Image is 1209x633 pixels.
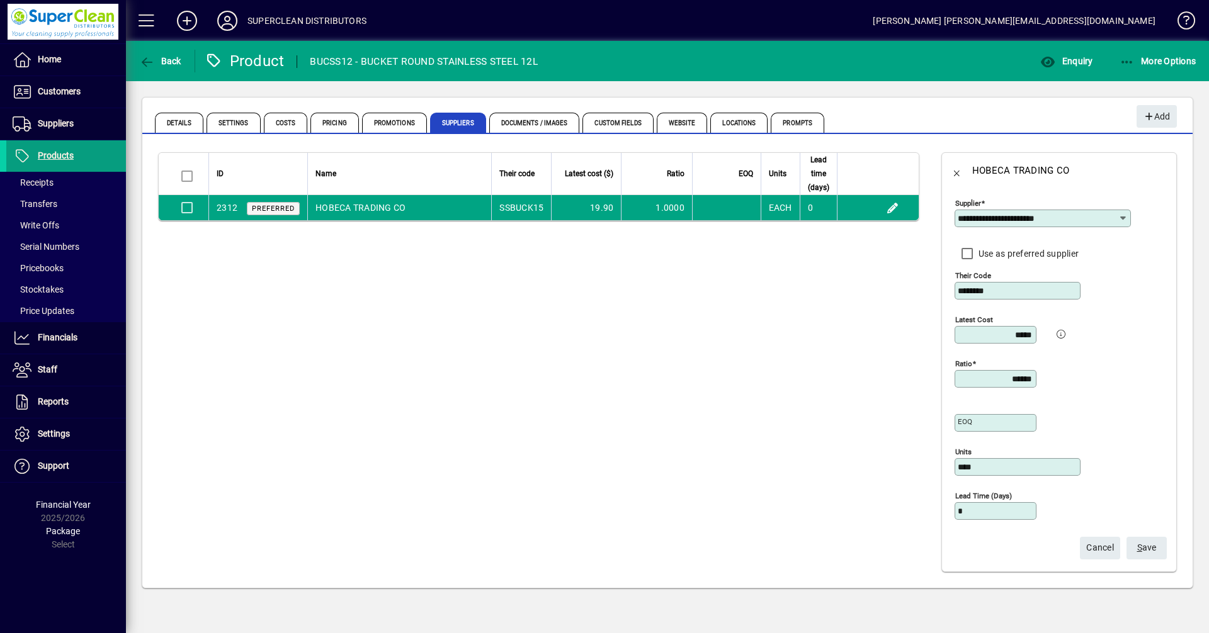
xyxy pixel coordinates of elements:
[310,52,538,72] div: BUCSS12 - BUCKET ROUND STAINLESS STEEL 12L
[6,44,126,76] a: Home
[13,199,57,209] span: Transfers
[13,263,64,273] span: Pricebooks
[6,451,126,482] a: Support
[955,271,991,280] mat-label: Their code
[38,86,81,96] span: Customers
[955,447,972,456] mat-label: Units
[955,199,981,208] mat-label: Supplier
[6,193,126,215] a: Transfers
[972,160,1069,181] div: HOBECA TRADING CO
[1137,105,1177,128] button: Add
[955,315,993,324] mat-label: Latest cost
[6,418,126,450] a: Settings
[771,113,824,133] span: Prompts
[955,359,972,368] mat-label: Ratio
[139,56,181,66] span: Back
[155,113,203,133] span: Details
[13,284,64,294] span: Stocktakes
[739,167,753,181] span: EOQ
[6,172,126,193] a: Receipts
[6,354,126,386] a: Staff
[36,500,91,510] span: Financial Year
[136,50,184,72] button: Back
[6,76,126,108] a: Customers
[13,177,54,188] span: Receipts
[315,167,336,181] span: Name
[307,195,491,220] td: HOBECA TRADING CO
[621,195,691,220] td: 1.0000
[565,167,613,181] span: Latest cost ($)
[491,195,551,220] td: SSBUCK15
[207,9,247,32] button: Profile
[808,153,829,194] span: Lead time (days)
[1120,56,1196,66] span: More Options
[873,11,1155,31] div: [PERSON_NAME] [PERSON_NAME][EMAIL_ADDRESS][DOMAIN_NAME]
[310,113,359,133] span: Pricing
[13,220,59,230] span: Write Offs
[205,51,285,71] div: Product
[252,204,295,213] span: Preferred
[499,167,535,181] span: Their code
[167,9,207,32] button: Add
[6,300,126,322] a: Price Updates
[6,236,126,257] a: Serial Numbers
[761,195,800,220] td: EACH
[955,491,1012,500] mat-label: Lead time (days)
[38,461,69,471] span: Support
[657,113,708,133] span: Website
[1127,537,1167,559] button: Save
[958,417,972,426] mat-label: EOQ
[976,247,1079,260] label: Use as preferred supplier
[6,279,126,300] a: Stocktakes
[551,195,621,220] td: 19.90
[1137,542,1142,552] span: S
[13,242,79,252] span: Serial Numbers
[582,113,653,133] span: Custom Fields
[6,322,126,354] a: Financials
[769,167,786,181] span: Units
[207,113,261,133] span: Settings
[1040,56,1093,66] span: Enquiry
[38,54,61,64] span: Home
[264,113,308,133] span: Costs
[38,429,70,439] span: Settings
[1168,3,1193,43] a: Knowledge Base
[1137,537,1157,558] span: ave
[38,396,69,406] span: Reports
[38,118,74,128] span: Suppliers
[6,257,126,279] a: Pricebooks
[126,50,195,72] app-page-header-button: Back
[217,201,237,215] div: 2312
[489,113,580,133] span: Documents / Images
[1116,50,1200,72] button: More Options
[46,526,80,536] span: Package
[1143,106,1170,127] span: Add
[667,167,684,181] span: Ratio
[38,364,57,374] span: Staff
[710,113,768,133] span: Locations
[6,108,126,140] a: Suppliers
[217,167,224,181] span: ID
[362,113,427,133] span: Promotions
[38,150,74,160] span: Products
[1080,537,1120,559] button: Cancel
[1086,537,1114,558] span: Cancel
[6,215,126,236] a: Write Offs
[800,195,837,220] td: 0
[247,11,366,31] div: SUPERCLEAN DISTRIBUTORS
[13,306,74,316] span: Price Updates
[6,386,126,418] a: Reports
[430,113,486,133] span: Suppliers
[1037,50,1096,72] button: Enquiry
[942,155,972,186] button: Back
[38,332,77,342] span: Financials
